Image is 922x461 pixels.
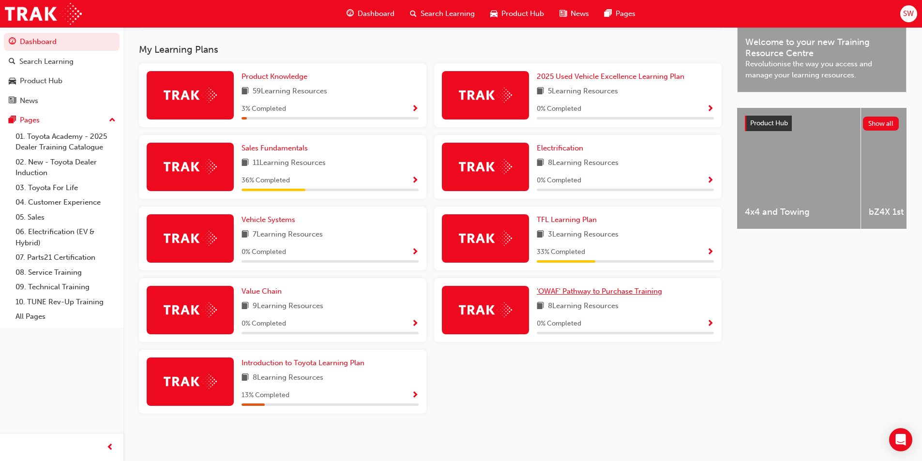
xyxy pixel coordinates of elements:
[411,105,419,114] span: Show Progress
[548,229,619,241] span: 3 Learning Resources
[4,72,120,90] a: Product Hub
[411,391,419,400] span: Show Progress
[242,390,289,401] span: 13 % Completed
[616,8,635,19] span: Pages
[707,320,714,328] span: Show Progress
[537,104,581,115] span: 0 % Completed
[537,175,581,186] span: 0 % Completed
[4,53,120,71] a: Search Learning
[411,103,419,115] button: Show Progress
[347,8,354,20] span: guage-icon
[242,287,282,296] span: Value Chain
[537,86,544,98] span: book-icon
[537,72,684,81] span: 2025 Used Vehicle Excellence Learning Plan
[12,180,120,195] a: 03. Toyota For Life
[745,207,853,218] span: 4x4 and Towing
[12,224,120,250] a: 06. Electrification (EV & Hybrid)
[12,280,120,295] a: 09. Technical Training
[242,72,307,81] span: Product Knowledge
[707,248,714,257] span: Show Progress
[4,31,120,111] button: DashboardSearch LearningProduct HubNews
[12,265,120,280] a: 08. Service Training
[253,86,327,98] span: 59 Learning Resources
[20,95,38,106] div: News
[242,300,249,312] span: book-icon
[358,8,394,19] span: Dashboard
[410,8,417,20] span: search-icon
[253,229,323,241] span: 7 Learning Resources
[459,231,512,246] img: Trak
[903,8,914,19] span: SW
[707,105,714,114] span: Show Progress
[339,4,402,24] a: guage-iconDashboard
[537,215,597,224] span: TFL Learning Plan
[745,37,898,59] span: Welcome to your new Training Resource Centre
[459,88,512,103] img: Trak
[9,38,16,46] span: guage-icon
[164,302,217,317] img: Trak
[12,309,120,324] a: All Pages
[537,318,581,329] span: 0 % Completed
[537,300,544,312] span: book-icon
[537,287,662,296] span: 'OWAF' Pathway to Purchase Training
[863,117,899,131] button: Show all
[253,300,323,312] span: 9 Learning Resources
[9,116,16,125] span: pages-icon
[20,75,62,87] div: Product Hub
[242,357,368,369] a: Introduction to Toyota Learning Plan
[537,157,544,169] span: book-icon
[548,300,619,312] span: 8 Learning Resources
[9,77,16,86] span: car-icon
[20,115,40,126] div: Pages
[164,374,217,389] img: Trak
[242,143,312,154] a: Sales Fundamentals
[242,229,249,241] span: book-icon
[459,159,512,174] img: Trak
[548,86,618,98] span: 5 Learning Resources
[707,246,714,258] button: Show Progress
[253,157,326,169] span: 11 Learning Resources
[106,442,114,454] span: prev-icon
[242,286,286,297] a: Value Chain
[4,111,120,129] button: Pages
[745,59,898,80] span: Revolutionise the way you access and manage your learning resources.
[164,88,217,103] img: Trak
[242,214,299,225] a: Vehicle Systems
[501,8,544,19] span: Product Hub
[411,177,419,185] span: Show Progress
[411,318,419,330] button: Show Progress
[707,177,714,185] span: Show Progress
[242,144,308,152] span: Sales Fundamentals
[483,4,552,24] a: car-iconProduct Hub
[411,248,419,257] span: Show Progress
[9,97,16,105] span: news-icon
[9,58,15,66] span: search-icon
[12,210,120,225] a: 05. Sales
[12,250,120,265] a: 07. Parts21 Certification
[12,155,120,180] a: 02. New - Toyota Dealer Induction
[548,157,619,169] span: 8 Learning Resources
[889,428,912,451] div: Open Intercom Messenger
[537,144,583,152] span: Electrification
[537,286,666,297] a: 'OWAF' Pathway to Purchase Training
[750,119,788,127] span: Product Hub
[242,71,311,82] a: Product Knowledge
[242,247,286,258] span: 0 % Completed
[571,8,589,19] span: News
[139,44,722,55] h3: My Learning Plans
[490,8,498,20] span: car-icon
[552,4,597,24] a: news-iconNews
[707,175,714,187] button: Show Progress
[745,116,899,131] a: Product HubShow all
[5,3,82,25] img: Trak
[537,143,587,154] a: Electrification
[242,175,290,186] span: 36 % Completed
[242,157,249,169] span: book-icon
[537,214,601,225] a: TFL Learning Plan
[421,8,475,19] span: Search Learning
[253,372,323,384] span: 8 Learning Resources
[242,86,249,98] span: book-icon
[242,104,286,115] span: 3 % Completed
